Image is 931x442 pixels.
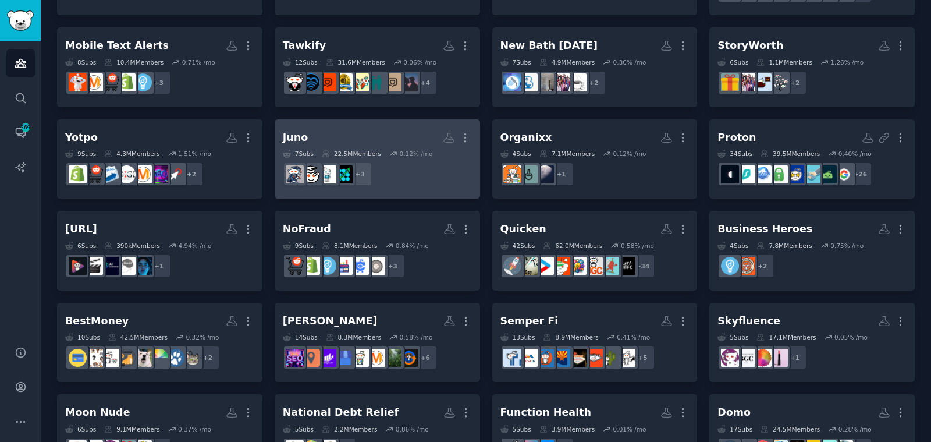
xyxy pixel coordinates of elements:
div: 0.28 % /mo [838,425,872,433]
img: Supplements [503,165,521,183]
img: aicuriosity [134,257,152,275]
img: dating [302,73,320,91]
img: marketing [367,349,385,367]
img: shopify [302,257,320,275]
a: StoryWorth6Subs1.1MMembers1.26% /mo+2GenealogyRedditForGrownupsAgingParentsGiftIdeas [709,27,915,107]
a: Semper Fi13Subs8.9MMembers0.41% /mo+5FlagstaffTucsonvegasvegaslocalsarizonaphoenixmesaazTempe [492,303,698,383]
div: 9 Sub s [283,242,314,250]
div: NoFraud [283,222,331,236]
img: LocalListing [302,349,320,367]
img: europe [786,165,804,183]
div: Domo [717,405,751,420]
div: 42 Sub s [500,242,535,250]
div: + 4 [413,70,438,95]
div: Quicken [500,222,546,236]
div: + 6 [413,345,438,370]
div: 7 Sub s [283,150,314,158]
a: [PERSON_NAME]14Subs8.3MMembers0.58% /mo+6hvacadviceLocal_SEOmarketinggooglegooglebusinessprofiles... [275,303,480,383]
img: ecommerce [85,165,103,183]
div: Semper Fi [500,314,559,328]
img: shopify [69,165,87,183]
div: 8.1M Members [322,242,377,250]
img: aivideo [85,257,103,275]
div: 13 Sub s [500,333,535,341]
div: Yotpo [65,130,98,145]
div: 0.41 % /mo [617,333,650,341]
img: RedditForGrownups [754,73,772,91]
img: sofi [318,165,336,183]
img: relationships [367,73,385,91]
span: 369 [20,123,31,132]
a: Organixx4Subs7.1MMembers0.12% /mo+1sleep45PlusSkincareSupplements [492,119,698,199]
div: 0.05 % /mo [834,333,868,341]
img: arizona [552,349,570,367]
div: National Debt Relief [283,405,399,420]
div: Tawkify [283,38,326,53]
img: vegaslocals [568,349,587,367]
div: 34 Sub s [717,150,752,158]
div: 8.9M Members [543,333,598,341]
img: ecommerce [286,257,304,275]
img: GummySearch logo [7,10,34,31]
a: Tawkify12Subs31.6MMembers0.06% /mo+4datingadviceformendatingoverfiftyrelationshipsrelationship_ad... [275,27,480,107]
img: relationship_advice [351,73,369,91]
div: 0.37 % /mo [178,425,211,433]
img: shopify [118,73,136,91]
img: aiecosystem [101,257,119,275]
div: 9 Sub s [65,150,96,158]
img: AgingParents [552,73,570,91]
img: Accounting [552,257,570,275]
img: Tempe [503,349,521,367]
div: 0.58 % /mo [400,333,433,341]
img: CRedit [150,349,168,367]
div: + 2 [783,70,807,95]
img: sofistock [335,165,353,183]
div: 5 Sub s [283,425,314,433]
div: 3.9M Members [539,425,595,433]
img: MBA [286,165,304,183]
img: tax [520,257,538,275]
div: 0.84 % /mo [396,242,429,250]
div: + 2 [179,162,204,186]
div: Moon Nude [65,405,130,420]
img: digimarketeronline [118,165,136,183]
div: Skyfluence [717,314,780,328]
img: mesaaz [520,349,538,367]
div: + 2 [750,254,774,278]
div: + 3 [381,254,405,278]
img: Genealogy [770,73,788,91]
img: EntrepreneurRideAlong [737,257,755,275]
img: FinancialCareers [617,257,635,275]
div: 0.01 % /mo [613,425,646,433]
a: NoFraud9Subs8.1MMembers0.84% /mo+3ShopifyeCommerceecommercemarketingecommerce_growthEntrepreneurs... [275,211,480,291]
div: 31.6M Members [326,58,385,66]
div: + 3 [147,70,171,95]
img: Android [819,165,837,183]
img: SEO [150,165,168,183]
img: vegas [585,349,603,367]
div: 0.30 % /mo [613,58,646,66]
img: startup [536,257,554,275]
img: Pets [101,349,119,367]
div: [PERSON_NAME] [283,314,378,328]
img: Tucson [601,349,619,367]
img: SEO_Digital_Marketing [286,349,304,367]
div: 0.06 % /mo [403,58,436,66]
div: 6 Sub s [717,58,748,66]
div: 6 Sub s [65,242,96,250]
div: Proton [717,130,756,145]
img: ShopifyeCommerce [367,257,385,275]
img: seogrowth [318,349,336,367]
img: datingoverthirty [318,73,336,91]
img: GiftIdeas [721,73,739,91]
a: New Bath [DATE]7Subs4.9MMembers0.30% /mo+2eldercareAgingParentsRemodelbathroomsBathroomRemodeling [492,27,698,107]
img: BeautyGuruChatter [737,349,755,367]
img: phoenix [536,349,554,367]
a: BestMoney10Subs42.5MMembers0.32% /mo+2catsdogsCReditDogAdviceCatAdvicePetspetinsurancereviewsCred... [57,303,262,383]
div: 8.3M Members [326,333,381,341]
div: 0.40 % /mo [838,150,872,158]
img: AirVPN [754,165,772,183]
img: eldercare [568,73,587,91]
div: + 1 [783,345,807,370]
img: cats [183,349,201,367]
